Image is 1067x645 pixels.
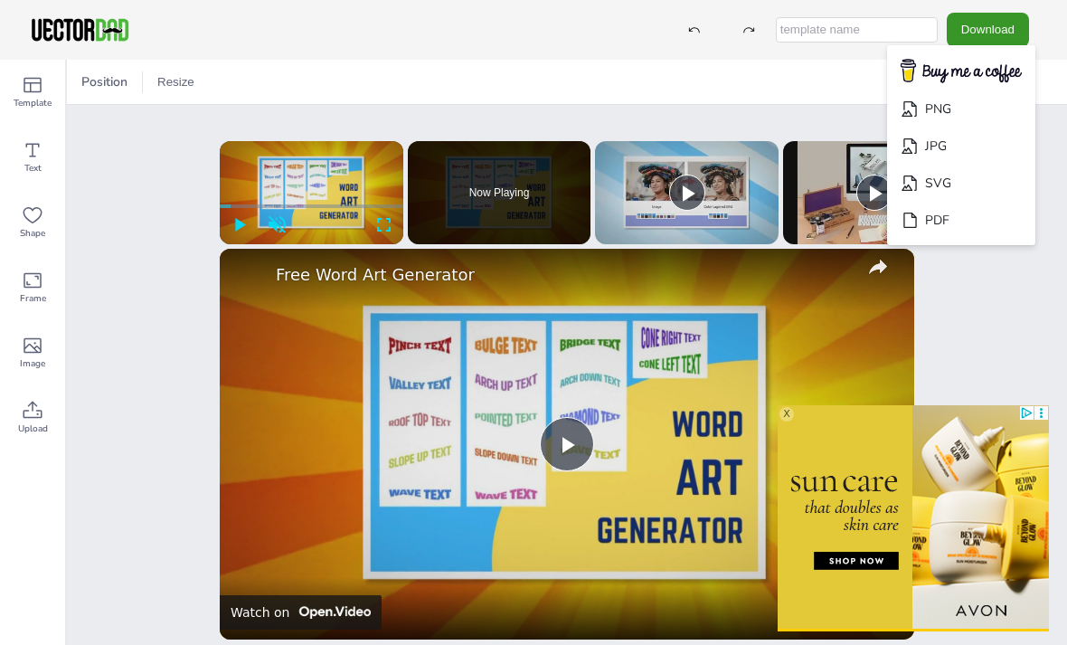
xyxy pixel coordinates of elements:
[20,291,46,306] span: Frame
[231,260,267,296] a: channel logo
[856,175,892,211] button: Play
[293,606,370,619] img: Video channel logo
[862,251,894,283] button: share
[220,595,382,630] a: Watch on Open.Video
[776,17,938,43] input: template name
[469,187,530,198] span: Now Playing
[78,73,131,90] span: Position
[150,68,202,97] button: Resize
[947,13,1029,46] button: Download
[778,405,1049,631] iframe: Advertisment
[14,96,52,110] span: Template
[220,141,403,244] div: Video Player
[887,90,1035,128] li: PNG
[18,422,48,436] span: Upload
[258,206,296,244] button: Unmute
[29,16,131,43] img: VectorDad-1.png
[365,206,403,244] button: Fullscreen
[231,605,289,620] div: Watch on
[220,249,914,640] div: Video Player
[20,356,45,371] span: Image
[887,202,1035,239] li: PDF
[220,204,403,208] div: Progress Bar
[887,45,1035,245] ul: Download
[540,417,594,471] button: Play Video
[220,206,258,244] button: Play
[887,128,1035,165] li: JPG
[20,226,45,241] span: Shape
[276,265,853,284] a: Free Word Art Generator
[220,249,914,640] img: video of: Free Word Art Generator
[669,175,705,211] button: Play
[24,161,42,175] span: Text
[779,407,794,422] div: X
[889,53,1034,89] img: buymecoffee.png
[887,165,1035,202] li: SVG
